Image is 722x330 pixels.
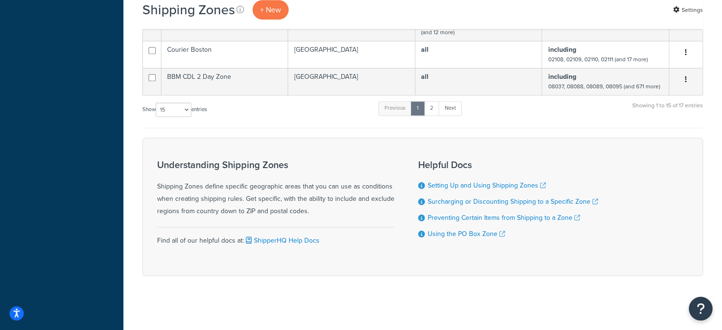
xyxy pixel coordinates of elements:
[161,41,288,68] td: Courier Boston
[421,72,429,82] b: all
[428,229,505,239] a: Using the PO Box Zone
[548,45,576,55] b: including
[161,68,288,95] td: BBM CDL 2 Day Zone
[428,180,546,190] a: Setting Up and Using Shipping Zones
[411,101,425,115] a: 1
[548,72,576,82] b: including
[428,197,598,207] a: Surcharging or Discounting Shipping to a Specific Zone
[157,160,394,217] div: Shipping Zones define specific geographic areas that you can use as conditions when creating ship...
[260,4,281,15] span: + New
[288,41,415,68] td: [GEOGRAPHIC_DATA]
[548,55,647,64] small: 02108, 02109, 02110, 02111 (and 17 more)
[632,100,703,121] div: Showing 1 to 15 of 17 entries
[418,160,598,170] h3: Helpful Docs
[288,68,415,95] td: [GEOGRAPHIC_DATA]
[673,3,703,17] a: Settings
[157,160,394,170] h3: Understanding Shipping Zones
[157,227,394,247] div: Find all of our helpful docs at:
[548,82,660,91] small: 08037, 08088, 08089, 08095 (and 671 more)
[156,103,191,117] select: Showentries
[689,297,713,321] button: Open Resource Center
[424,101,440,115] a: 2
[439,101,462,115] a: Next
[428,213,580,223] a: Preventing Certain Items from Shipping to a Zone
[142,0,235,19] h1: Shipping Zones
[421,28,455,37] small: (and 12 more)
[244,236,319,245] a: ShipperHQ Help Docs
[142,103,207,117] label: Show entries
[421,45,429,55] b: all
[378,101,412,115] a: Previous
